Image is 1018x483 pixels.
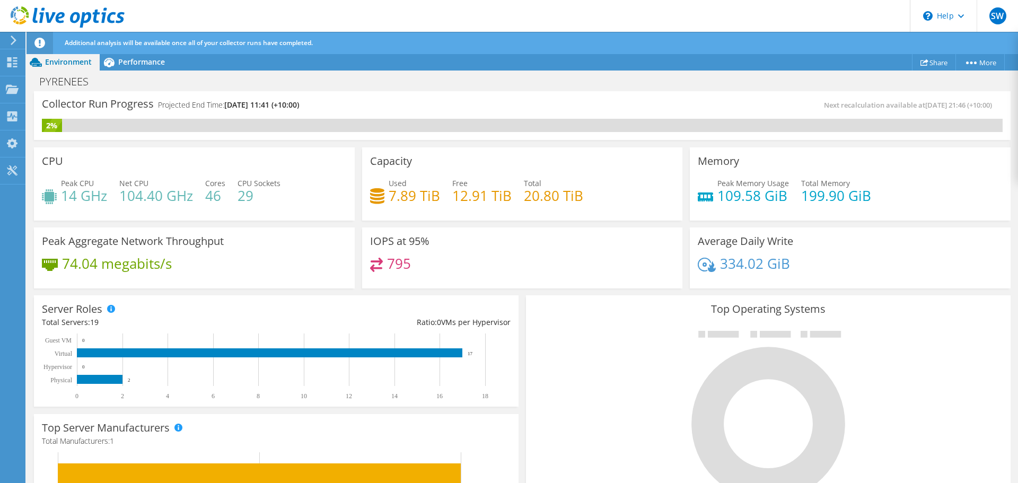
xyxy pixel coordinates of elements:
text: Hypervisor [43,363,72,371]
h4: 104.40 GHz [119,190,193,201]
span: Net CPU [119,178,148,188]
text: 16 [436,392,443,400]
a: Share [912,54,956,71]
span: Cores [205,178,225,188]
text: 18 [482,392,488,400]
h3: Average Daily Write [698,235,793,247]
span: Peak Memory Usage [717,178,789,188]
h4: 20.80 TiB [524,190,583,201]
text: Virtual [55,350,73,357]
text: Guest VM [45,337,72,344]
h4: Total Manufacturers: [42,435,511,447]
span: Performance [118,57,165,67]
h1: PYRENEES [34,76,105,87]
h4: 14 GHz [61,190,107,201]
span: 1 [110,436,114,446]
h4: 12.91 TiB [452,190,512,201]
text: 0 [82,364,85,370]
span: Environment [45,57,92,67]
div: Total Servers: [42,317,276,328]
text: 0 [82,338,85,343]
h4: 109.58 GiB [717,190,789,201]
h4: 7.89 TiB [389,190,440,201]
h4: 74.04 megabits/s [62,258,172,269]
span: Used [389,178,407,188]
text: 10 [301,392,307,400]
span: [DATE] 11:41 (+10:00) [224,100,299,110]
text: 6 [212,392,215,400]
span: SW [989,7,1006,24]
text: 8 [257,392,260,400]
h3: IOPS at 95% [370,235,429,247]
a: More [955,54,1005,71]
text: 17 [468,351,473,356]
h3: Capacity [370,155,412,167]
svg: \n [923,11,933,21]
h3: CPU [42,155,63,167]
h4: 795 [387,258,411,269]
span: 19 [90,317,99,327]
text: 2 [128,377,130,383]
span: Additional analysis will be available once all of your collector runs have completed. [65,38,313,47]
span: [DATE] 21:46 (+10:00) [925,100,992,110]
text: 14 [391,392,398,400]
text: 12 [346,392,352,400]
text: 2 [121,392,124,400]
span: Peak CPU [61,178,94,188]
h4: 334.02 GiB [720,258,790,269]
text: 4 [166,392,169,400]
span: Next recalculation available at [824,100,997,110]
h3: Memory [698,155,739,167]
h4: 46 [205,190,225,201]
text: Physical [50,376,72,384]
h3: Top Operating Systems [534,303,1003,315]
div: Ratio: VMs per Hypervisor [276,317,511,328]
span: CPU Sockets [238,178,280,188]
h4: Projected End Time: [158,99,299,111]
h4: 29 [238,190,280,201]
span: 0 [437,317,441,327]
h3: Peak Aggregate Network Throughput [42,235,224,247]
text: 0 [75,392,78,400]
h3: Top Server Manufacturers [42,422,170,434]
span: Total [524,178,541,188]
span: Total Memory [801,178,850,188]
span: Free [452,178,468,188]
h3: Server Roles [42,303,102,315]
div: 2% [42,120,62,131]
h4: 199.90 GiB [801,190,871,201]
